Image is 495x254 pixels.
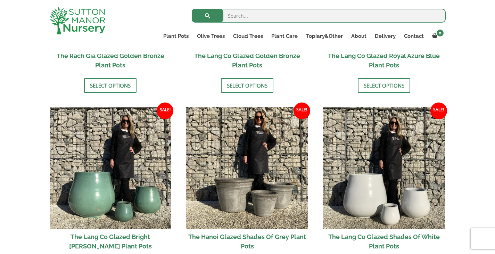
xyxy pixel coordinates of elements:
[323,48,445,73] h2: The Lang Co Glazed Royal Azure Blue Plant Pots
[186,48,308,73] h2: The Lang Co Glazed Golden Bronze Plant Pots
[428,31,446,41] a: 0
[157,103,173,119] span: Sale!
[400,31,428,41] a: Contact
[323,229,445,254] h2: The Lang Co Glazed Shades Of White Plant Pots
[430,103,447,119] span: Sale!
[192,9,446,23] input: Search...
[186,229,308,254] h2: The Hanoi Glazed Shades Of Grey Plant Pots
[186,107,308,229] img: The Hanoi Glazed Shades Of Grey Plant Pots
[50,229,172,254] h2: The Lang Co Glazed Bright [PERSON_NAME] Plant Pots
[267,31,302,41] a: Plant Care
[50,107,172,229] img: The Lang Co Glazed Bright Olive Green Plant Pots
[159,31,193,41] a: Plant Pots
[323,107,445,229] img: The Lang Co Glazed Shades Of White Plant Pots
[229,31,267,41] a: Cloud Trees
[221,78,273,93] a: Select options for “The Lang Co Glazed Golden Bronze Plant Pots”
[193,31,229,41] a: Olive Trees
[50,48,172,73] h2: The Rach Gia Glazed Golden Bronze Plant Pots
[50,7,105,34] img: logo
[358,78,410,93] a: Select options for “The Lang Co Glazed Royal Azure Blue Plant Pots”
[371,31,400,41] a: Delivery
[302,31,347,41] a: Topiary&Other
[437,30,444,36] span: 0
[347,31,371,41] a: About
[84,78,137,93] a: Select options for “The Rach Gia Glazed Golden Bronze Plant Pots”
[294,103,310,119] span: Sale!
